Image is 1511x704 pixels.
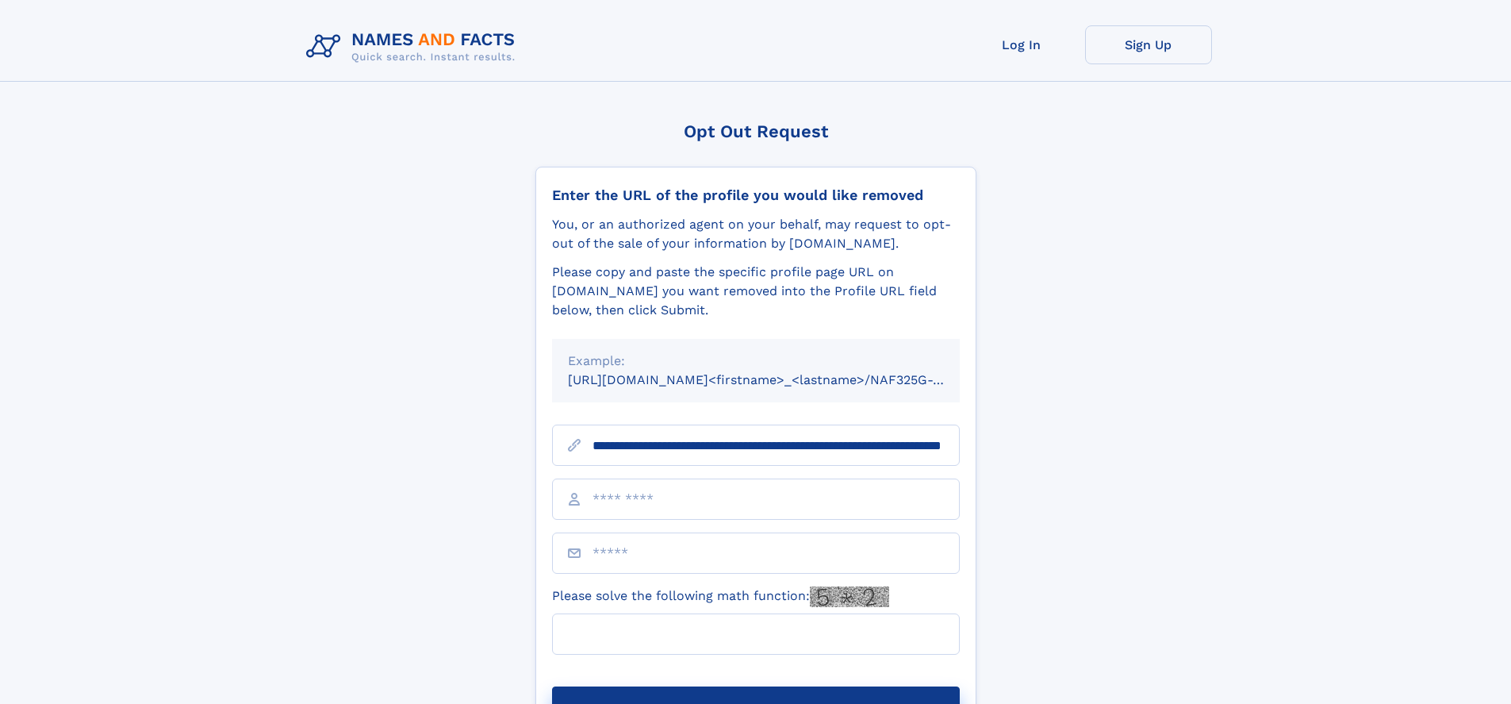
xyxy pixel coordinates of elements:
[300,25,528,68] img: Logo Names and Facts
[568,352,944,371] div: Example:
[535,121,976,141] div: Opt Out Request
[568,372,990,387] small: [URL][DOMAIN_NAME]<firstname>_<lastname>/NAF325G-xxxxxxxx
[552,215,960,253] div: You, or an authorized agent on your behalf, may request to opt-out of the sale of your informatio...
[552,187,960,204] div: Enter the URL of the profile you would like removed
[1085,25,1212,64] a: Sign Up
[958,25,1085,64] a: Log In
[552,263,960,320] div: Please copy and paste the specific profile page URL on [DOMAIN_NAME] you want removed into the Pr...
[552,587,889,607] label: Please solve the following math function:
